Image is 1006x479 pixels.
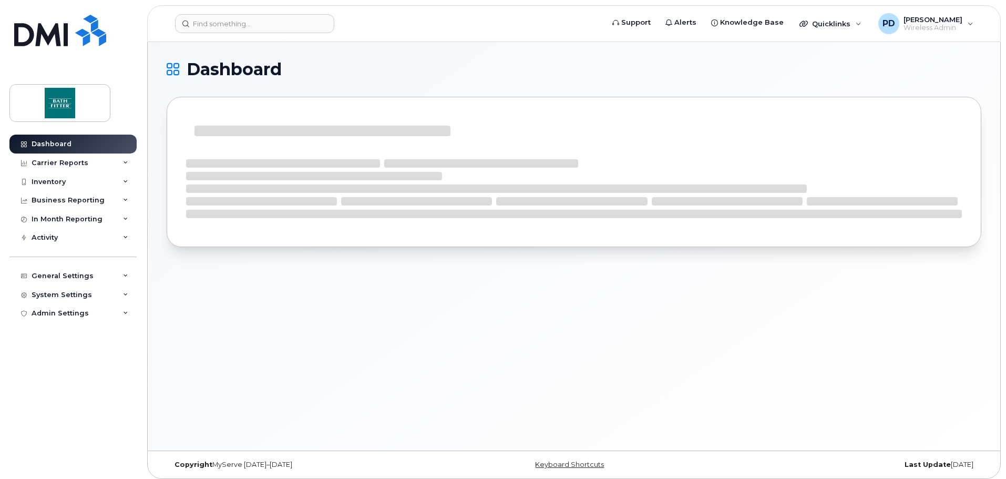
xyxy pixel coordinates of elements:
span: Dashboard [187,62,282,77]
strong: Copyright [174,461,212,468]
div: [DATE] [710,461,981,469]
div: MyServe [DATE]–[DATE] [167,461,438,469]
a: Keyboard Shortcuts [535,461,604,468]
strong: Last Update [905,461,951,468]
